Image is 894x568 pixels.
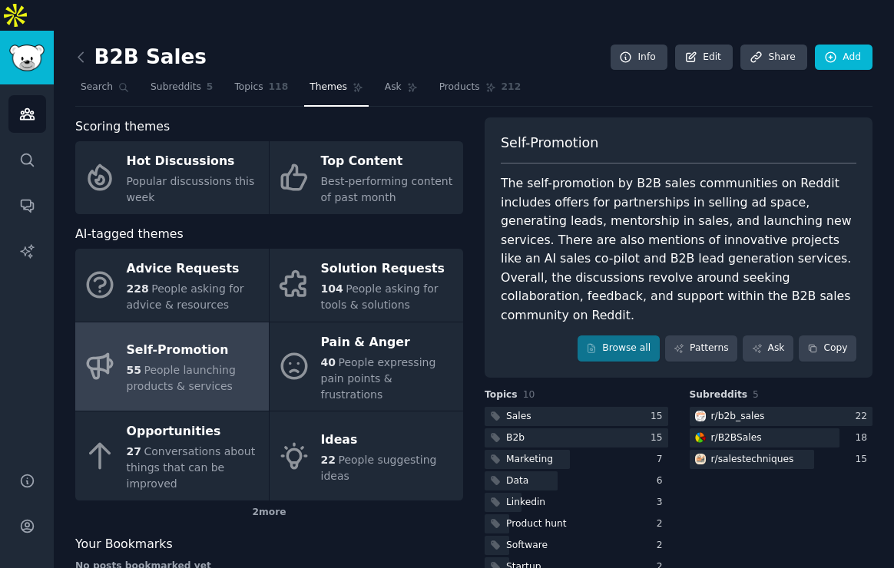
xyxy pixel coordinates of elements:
div: Data [506,474,528,488]
div: r/ salestechniques [711,453,794,467]
span: Products [439,81,480,94]
div: 22 [855,410,872,424]
span: 5 [753,389,759,400]
span: 40 [321,356,336,368]
a: Share [740,45,806,71]
div: 3 [657,496,668,510]
span: Conversations about things that can be improved [127,445,256,490]
a: Self-Promotion55People launching products & services [75,322,269,411]
span: Search [81,81,113,94]
div: Self-Promotion [127,338,261,363]
a: Sales15 [485,407,668,426]
div: r/ b2b_sales [711,410,765,424]
div: 18 [855,431,872,445]
span: 5 [207,81,214,94]
a: Top ContentBest-performing content of past month [270,141,463,214]
a: Themes [304,75,369,107]
div: Pain & Anger [321,330,455,355]
div: Hot Discussions [127,150,261,174]
div: 2 [657,539,668,553]
span: 10 [523,389,535,400]
span: Topics [234,81,263,94]
a: Ask [743,335,793,362]
div: 15 [651,410,668,424]
a: Software2 [485,536,668,555]
span: Popular discussions this week [127,175,255,203]
a: Info [611,45,667,71]
a: Data6 [485,471,668,490]
div: Ideas [321,428,455,452]
a: B2b15 [485,428,668,447]
span: AI-tagged themes [75,225,184,244]
a: salestechniquesr/salestechniques15 [690,450,873,469]
span: Ask [385,81,402,94]
div: Advice Requests [127,257,261,282]
span: 212 [502,81,521,94]
div: Top Content [321,150,455,174]
span: 22 [321,454,336,466]
span: People asking for advice & resources [127,282,244,311]
img: B2BSales [695,432,706,443]
button: Copy [799,335,856,362]
a: Marketing7 [485,450,668,469]
a: Advice Requests228People asking for advice & resources [75,249,269,322]
h2: B2B Sales [75,45,207,70]
a: Opportunities27Conversations about things that can be improved [75,411,269,500]
span: People expressing pain points & frustrations [321,356,436,401]
img: b2b_sales [695,411,706,421]
div: Sales [506,410,531,424]
div: 6 [657,474,668,488]
img: salestechniques [695,454,706,464]
div: Opportunities [127,420,261,444]
span: People launching products & services [127,364,236,392]
a: Subreddits5 [145,75,218,107]
span: Scoring themes [75,117,170,137]
span: Self-Promotion [501,134,598,153]
a: Hot DiscussionsPopular discussions this week [75,141,269,214]
div: Software [506,539,548,553]
a: Patterns [665,335,737,362]
div: 15 [651,431,668,445]
a: B2BSalesr/B2BSales18 [690,428,873,447]
a: Products212 [434,75,526,107]
span: 104 [321,282,343,295]
span: 228 [127,282,149,295]
a: b2b_salesr/b2b_sales22 [690,407,873,426]
a: Add [815,45,872,71]
a: Pain & Anger40People expressing pain points & frustrations [270,322,463,411]
a: Edit [675,45,733,71]
div: r/ B2BSales [711,431,762,445]
div: 7 [657,453,668,467]
a: Ideas22People suggesting ideas [270,411,463,500]
div: 2 [657,517,668,531]
a: Search [75,75,134,107]
span: Best-performing content of past month [321,175,453,203]
span: Topics [485,388,518,402]
a: Product hunt2 [485,514,668,533]
span: People asking for tools & solutions [321,282,439,311]
div: Marketing [506,453,553,467]
span: Your Bookmarks [75,535,173,554]
span: People suggesting ideas [321,454,437,482]
span: 55 [127,364,141,376]
span: Subreddits [690,388,748,402]
div: Solution Requests [321,257,455,282]
span: 27 [127,445,141,457]
div: 15 [855,453,872,467]
a: Browse all [578,335,660,362]
span: Subreddits [151,81,201,94]
div: The self-promotion by B2B sales communities on Reddit includes offers for partnerships in selling... [501,174,856,325]
a: Topics118 [229,75,293,107]
img: GummySearch logo [9,45,45,71]
span: 118 [269,81,289,94]
div: B2b [506,431,525,445]
a: Linkedin3 [485,493,668,512]
div: Linkedin [506,496,545,510]
div: Product hunt [506,517,567,531]
span: Themes [310,81,347,94]
a: Ask [379,75,423,107]
div: 2 more [75,500,463,525]
a: Solution Requests104People asking for tools & solutions [270,249,463,322]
